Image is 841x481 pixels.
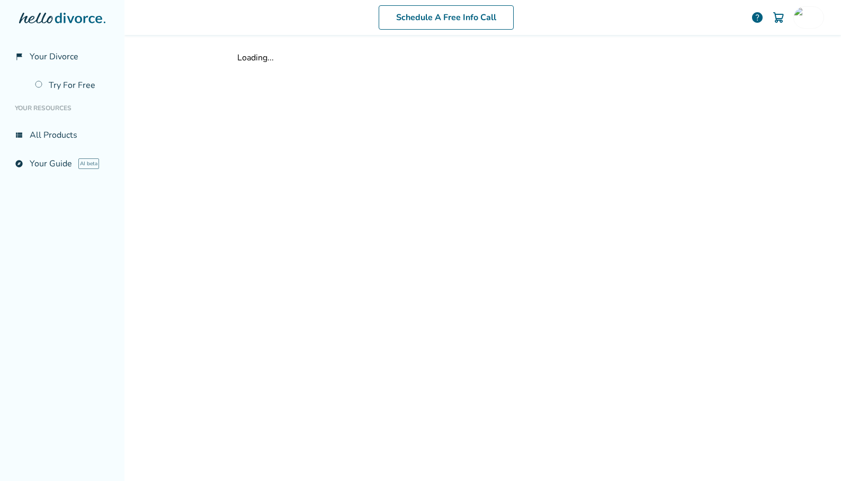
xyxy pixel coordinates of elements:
a: Try For Free [29,73,116,97]
span: explore [15,159,23,168]
img: katsu610@gmail.com [794,7,815,28]
span: Your Divorce [30,51,78,63]
div: Loading... [237,52,729,64]
span: flag_2 [15,52,23,61]
a: help [751,11,764,24]
img: Cart [772,11,785,24]
li: Your Resources [8,97,116,119]
span: AI beta [78,158,99,169]
a: view_listAll Products [8,123,116,147]
a: exploreYour GuideAI beta [8,152,116,176]
a: Schedule A Free Info Call [379,5,514,30]
span: view_list [15,131,23,139]
a: flag_2Your Divorce [8,44,116,69]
